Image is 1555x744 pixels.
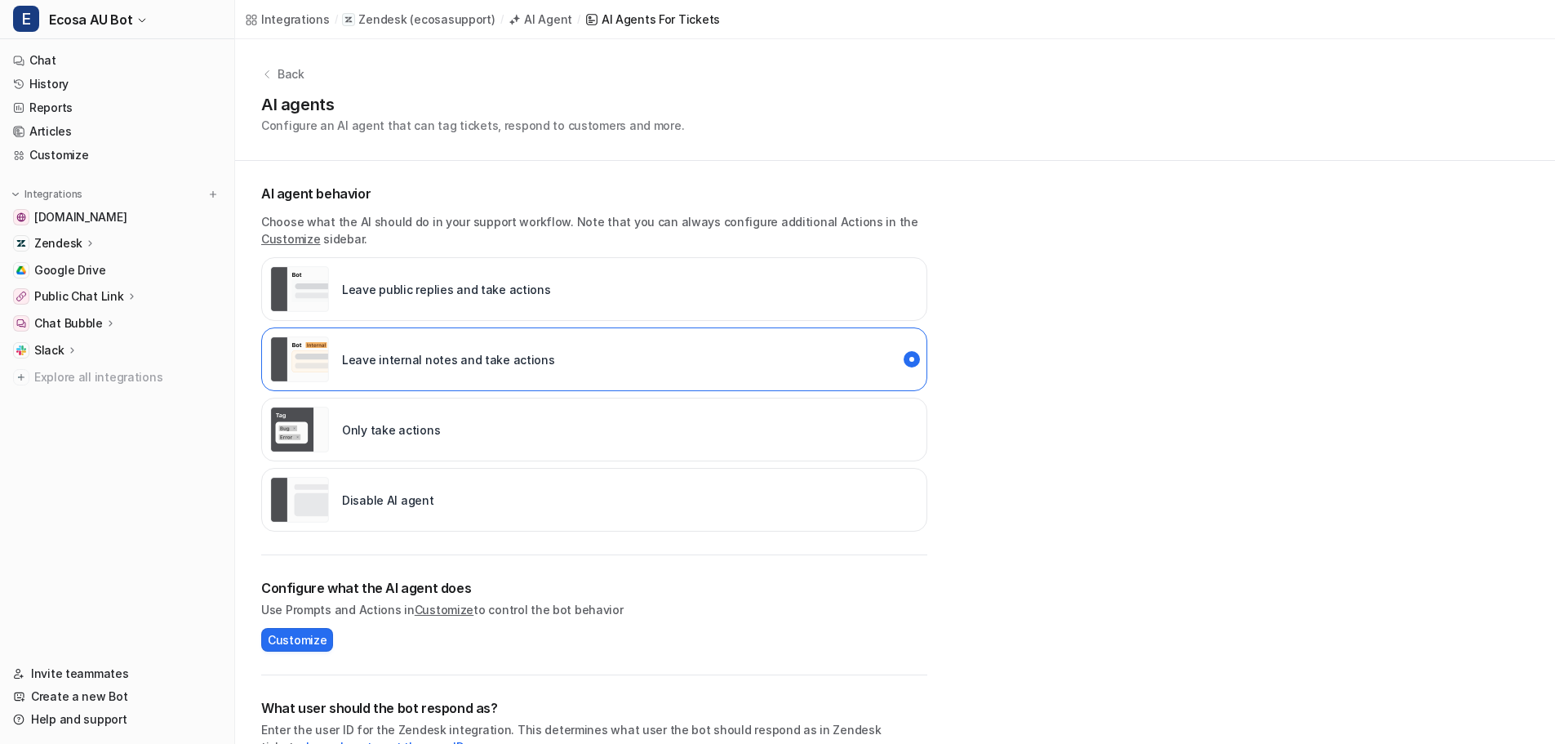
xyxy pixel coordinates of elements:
span: / [577,12,580,27]
p: Only take actions [342,421,440,439]
img: Leave public replies and take actions [270,266,329,312]
span: Customize [268,631,327,648]
div: paused::disabled [261,468,927,532]
p: AI agent behavior [261,184,927,203]
div: live::internal_reply [261,327,927,391]
a: Help and support [7,708,228,731]
a: AI Agents for tickets [585,11,720,28]
span: Google Drive [34,262,106,278]
a: Customize [7,144,228,167]
a: Customize [261,232,320,246]
h1: AI agents [261,92,684,117]
button: Customize [261,628,333,652]
a: Google DriveGoogle Drive [7,259,228,282]
p: Disable AI agent [342,492,434,509]
p: Integrations [24,188,82,201]
p: Zendesk [34,235,82,252]
span: Ecosa AU Bot [49,8,132,31]
p: Leave public replies and take actions [342,281,551,298]
span: / [500,12,504,27]
div: live::disabled [261,398,927,461]
a: Chat [7,49,228,72]
a: History [7,73,228,96]
div: AI Agent [524,11,572,28]
a: Customize [415,603,473,617]
p: Slack [34,342,64,359]
img: Slack [16,345,26,355]
a: Reports [7,96,228,119]
a: Articles [7,120,228,143]
p: Zendesk [358,11,407,28]
img: explore all integrations [13,369,29,385]
div: live::external_reply [261,257,927,321]
p: Public Chat Link [34,288,124,305]
a: www.ecosa.com.au[DOMAIN_NAME] [7,206,228,229]
img: Only take actions [270,407,329,452]
div: AI Agents for tickets [602,11,720,28]
img: Disable AI agent [270,477,329,523]
p: Configure an AI agent that can tag tickets, respond to customers and more. [261,117,684,134]
h2: Configure what the AI agent does [261,578,927,598]
img: menu_add.svg [207,189,219,200]
div: Integrations [261,11,330,28]
img: www.ecosa.com.au [16,212,26,222]
h2: What user should the bot respond as? [261,698,927,718]
a: Integrations [245,11,330,28]
a: Create a new Bot [7,685,228,708]
p: Use Prompts and Actions in to control the bot behavior [261,601,927,618]
img: Zendesk [16,238,26,248]
img: expand menu [10,189,21,200]
p: Chat Bubble [34,315,103,332]
span: / [335,12,338,27]
span: Explore all integrations [34,364,221,390]
img: Google Drive [16,265,26,275]
img: Leave internal notes and take actions [270,336,329,382]
p: Choose what the AI should do in your support workflow. Note that you can always configure additio... [261,213,927,247]
p: Back [278,65,304,82]
button: Integrations [7,186,87,203]
p: ( ecosasupport ) [410,11,495,28]
span: [DOMAIN_NAME] [34,209,127,225]
a: Explore all integrations [7,366,228,389]
a: AI Agent [508,11,572,28]
span: E [13,6,39,32]
a: Zendesk(ecosasupport) [342,11,495,28]
a: Invite teammates [7,662,228,685]
img: Public Chat Link [16,292,26,301]
img: Chat Bubble [16,319,26,328]
p: Leave internal notes and take actions [342,351,555,368]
